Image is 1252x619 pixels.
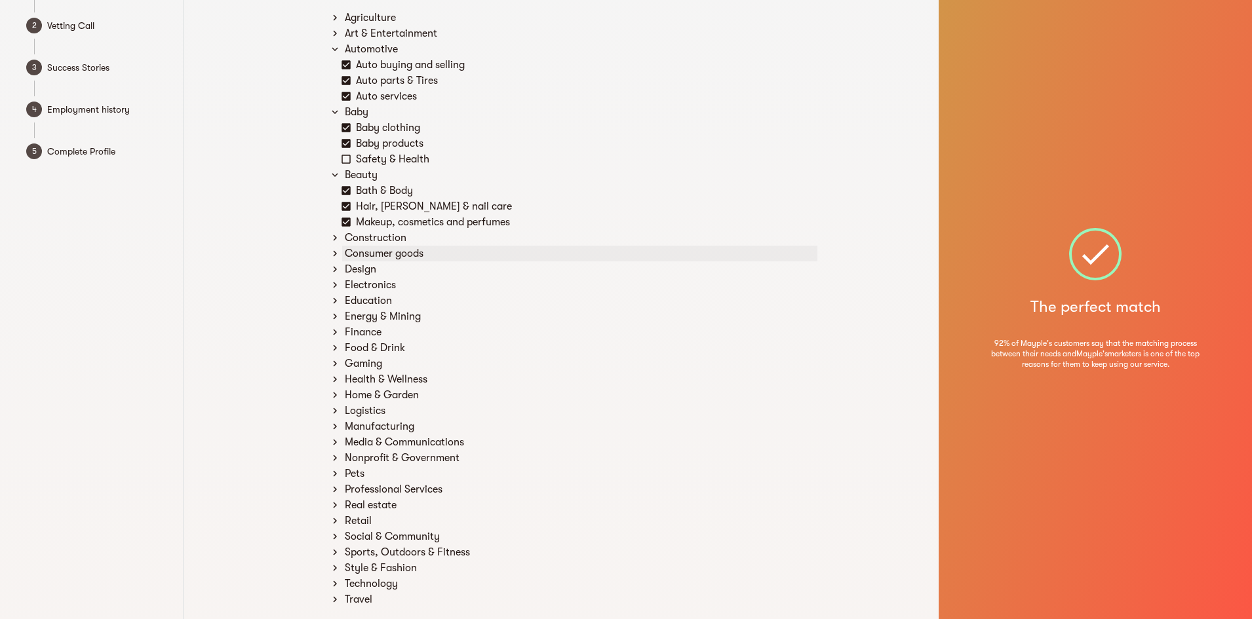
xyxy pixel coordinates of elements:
[342,340,817,356] div: Food & Drink
[342,246,817,261] div: Consumer goods
[47,102,168,117] span: Employment history
[353,214,817,230] div: Makeup, cosmetics and perfumes
[342,591,817,607] div: Travel
[342,41,817,57] div: Automotive
[342,529,817,544] div: Social & Community
[989,338,1202,369] span: 92% of Mayple's customers say that the matching process between their needs and Mayple's marketer...
[353,88,817,104] div: Auto services
[353,198,817,214] div: Hair, [PERSON_NAME] & nail care
[353,73,817,88] div: Auto parts & Tires
[342,261,817,277] div: Design
[342,167,817,183] div: Beauty
[342,497,817,513] div: Real estate
[353,183,817,198] div: Bath & Body
[342,104,817,120] div: Baby
[342,513,817,529] div: Retail
[342,371,817,387] div: Health & Wellness
[353,151,817,167] div: Safety & Health
[353,57,817,73] div: Auto buying and selling
[342,26,817,41] div: Art & Entertainment
[342,387,817,403] div: Home & Garden
[342,450,817,466] div: Nonprofit & Government
[47,18,168,33] span: Vetting Call
[342,481,817,497] div: Professional Services
[342,466,817,481] div: Pets
[353,120,817,136] div: Baby clothing
[342,419,817,434] div: Manufacturing
[353,136,817,151] div: Baby products
[342,277,817,293] div: Electronics
[342,544,817,560] div: Sports, Outdoors & Fitness
[342,324,817,340] div: Finance
[342,230,817,246] div: Construction
[32,21,37,30] text: 2
[342,434,817,450] div: Media & Communications
[32,147,37,156] text: 5
[342,293,817,309] div: Education
[32,63,37,72] text: 3
[32,105,37,114] text: 4
[342,576,817,591] div: Technology
[47,143,168,159] span: Complete Profile
[342,560,817,576] div: Style & Fashion
[342,309,817,324] div: Energy & Mining
[342,10,817,26] div: Agriculture
[342,403,817,419] div: Logistics
[1030,296,1161,317] h5: The perfect match
[47,60,168,75] span: Success Stories
[342,356,817,371] div: Gaming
